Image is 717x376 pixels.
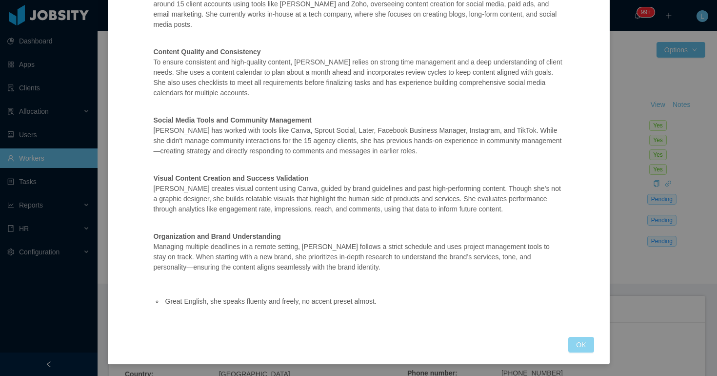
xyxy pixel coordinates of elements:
p: Managing multiple deadlines in a remote setting, [PERSON_NAME] follows a strict schedule and uses... [154,231,563,272]
strong: Organization and Brand Understanding [154,232,281,240]
strong: Content Quality and Consistency [154,48,261,56]
p: [PERSON_NAME] creates visual content using Canva, guided by brand guidelines and past high-perfor... [154,173,563,214]
button: OK [568,337,594,353]
p: To ensure consistent and high-quality content, [PERSON_NAME] relies on strong time management and... [154,47,563,98]
strong: Social Media Tools and Community Management [154,116,312,124]
strong: Visual Content Creation and Success Validation [154,174,309,182]
p: [PERSON_NAME] has worked with tools like Canva, Sprout Social, Later, Facebook Business Manager, ... [154,115,563,156]
li: Great English, she speaks fluenty and freely, no accent preset almost. [163,296,563,307]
